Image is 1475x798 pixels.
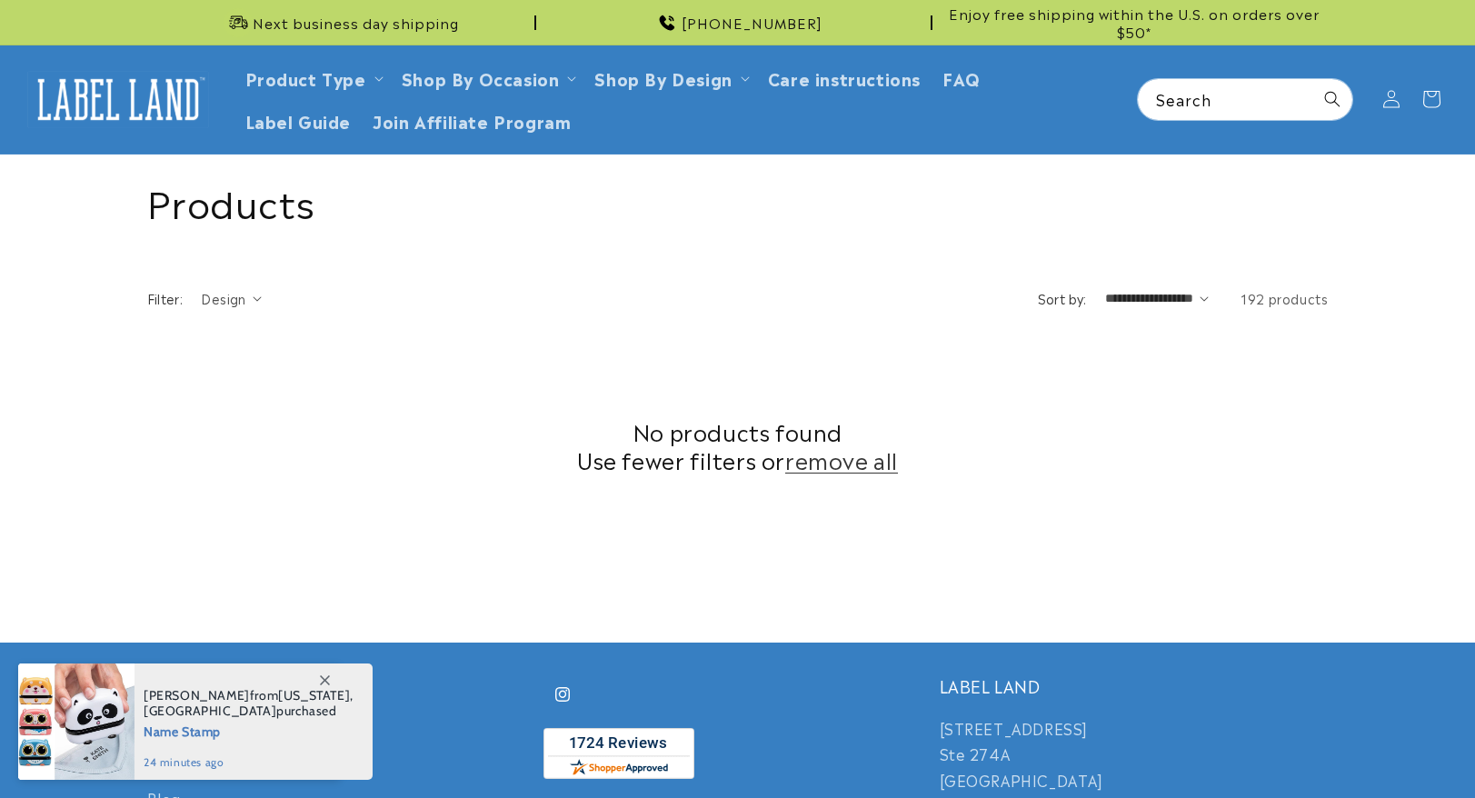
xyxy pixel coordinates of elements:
a: remove all [785,445,898,474]
span: [PERSON_NAME] [144,687,250,703]
span: Care instructions [768,67,921,88]
span: [US_STATE] [278,687,350,703]
button: Search [1312,79,1352,119]
summary: Product Type [234,56,391,99]
span: Next business day shipping [253,14,459,32]
h2: Filter: [147,289,184,308]
img: Label Land [27,71,209,127]
span: [PHONE_NUMBER] [682,14,822,32]
span: Join Affiliate Program [373,110,571,131]
span: Design [201,289,245,307]
h2: No products found Use fewer filters or [147,417,1329,474]
span: FAQ [942,67,981,88]
img: Customer Reviews [543,728,694,779]
label: Sort by: [1038,289,1087,307]
span: Shop By Occasion [402,67,560,88]
iframe: Gorgias live chat messenger [1293,720,1457,780]
span: Label Guide [245,110,352,131]
a: Product Type [245,65,366,90]
summary: Shop By Design [583,56,756,99]
summary: Design (0 selected) [201,289,262,308]
span: Enjoy free shipping within the U.S. on orders over $50* [940,5,1329,40]
a: Label Guide [234,99,363,142]
span: 192 products [1241,289,1328,307]
a: Care instructions [757,56,932,99]
span: from , purchased [144,688,354,719]
h1: Products [147,177,1329,224]
a: Label Land [21,65,216,135]
summary: Shop By Occasion [391,56,584,99]
a: Shop By Design [594,65,732,90]
a: FAQ [932,56,992,99]
h2: LABEL LAND [940,675,1329,696]
a: Join Affiliate Program [362,99,582,142]
span: [GEOGRAPHIC_DATA] [144,703,276,719]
